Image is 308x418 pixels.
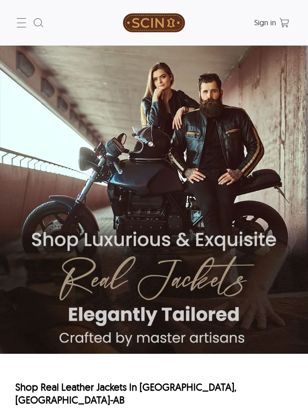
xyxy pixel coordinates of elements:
a: Shopping Cart [276,16,293,29]
h1: Shop Real Leather Jackets In [GEOGRAPHIC_DATA], [GEOGRAPHIC_DATA]-AB [15,381,293,406]
img: SCIN [123,4,185,41]
a: SCIN [108,4,200,41]
span: Sign in [254,18,276,27]
a: Sign in [254,20,276,27]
